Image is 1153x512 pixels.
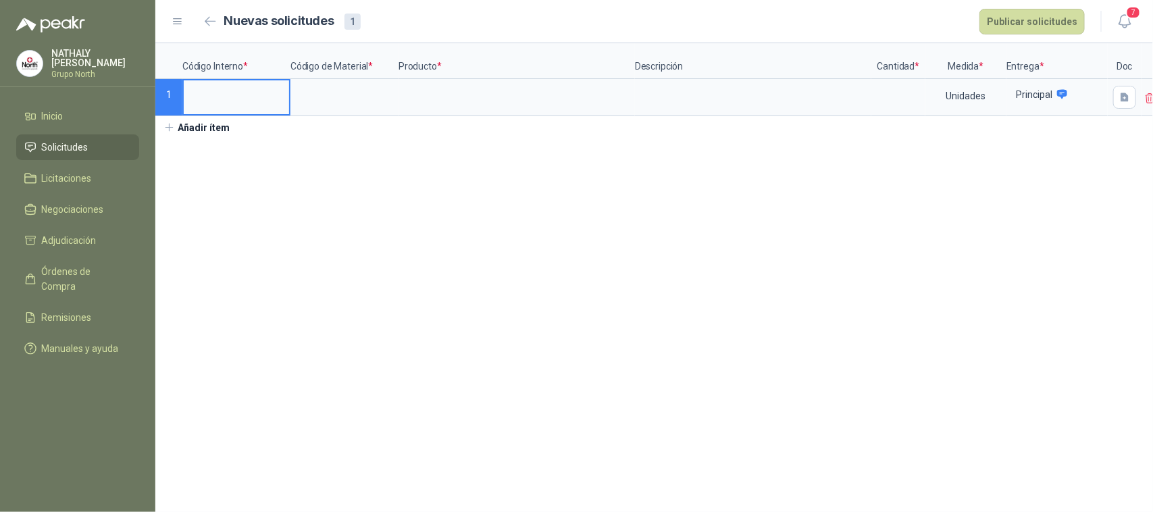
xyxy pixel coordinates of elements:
img: Company Logo [17,51,43,76]
span: 7 [1126,6,1141,19]
span: Solicitudes [42,140,88,155]
div: Unidades [927,80,1005,111]
button: 7 [1112,9,1137,34]
p: Código de Material [290,43,399,79]
p: Principal [1016,90,1052,99]
button: Añadir ítem [155,116,238,139]
p: Medida [925,43,1006,79]
span: Adjudicación [42,233,97,248]
a: Manuales y ayuda [16,336,139,361]
a: Órdenes de Compra [16,259,139,299]
span: Manuales y ayuda [42,341,119,356]
p: NATHALY [PERSON_NAME] [51,49,139,68]
span: Inicio [42,109,63,124]
button: Publicar solicitudes [979,9,1085,34]
div: 1 [344,14,361,30]
span: Licitaciones [42,171,92,186]
span: Órdenes de Compra [42,264,126,294]
a: Adjudicación [16,228,139,253]
a: Solicitudes [16,134,139,160]
span: Negociaciones [42,202,104,217]
span: Remisiones [42,310,92,325]
a: Remisiones [16,305,139,330]
p: Doc [1108,43,1142,79]
p: Cantidad [871,43,925,79]
a: Negociaciones [16,197,139,222]
a: Inicio [16,103,139,129]
p: Código Interno [182,43,290,79]
p: Entrega [1006,43,1108,79]
h2: Nuevas solicitudes [224,11,334,31]
a: Licitaciones [16,165,139,191]
p: Grupo North [51,70,139,78]
p: Producto [399,43,635,79]
img: Logo peakr [16,16,85,32]
p: 1 [155,79,182,116]
p: Descripción [635,43,871,79]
